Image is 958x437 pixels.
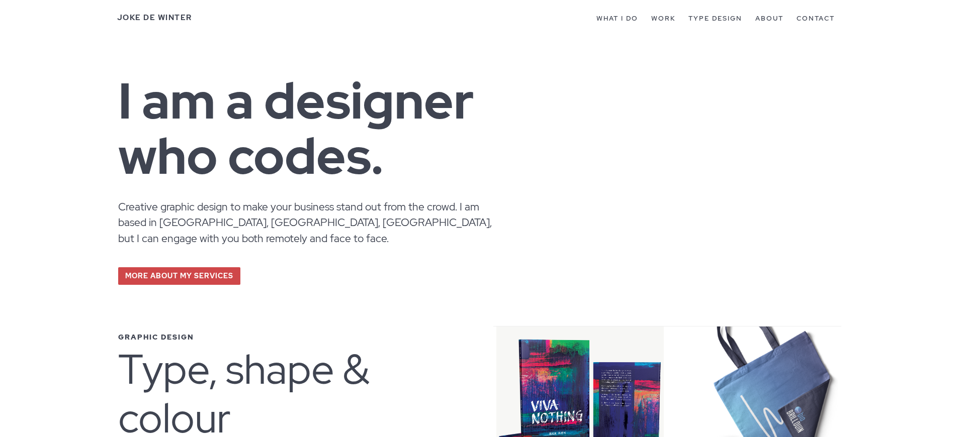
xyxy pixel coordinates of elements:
[118,73,569,199] h1: I am a designer who codes.
[118,199,505,299] p: Creative graphic design to make your business stand out from the crowd. I am based in [GEOGRAPHIC...
[797,14,835,23] a: Contact
[755,14,783,23] a: About
[118,267,240,285] a: More about my services
[651,14,675,23] a: Work
[117,13,192,23] a: Joke De Winter
[688,14,742,23] a: Type Design
[118,326,395,345] h2: Graphic Design
[596,14,638,23] a: What I do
